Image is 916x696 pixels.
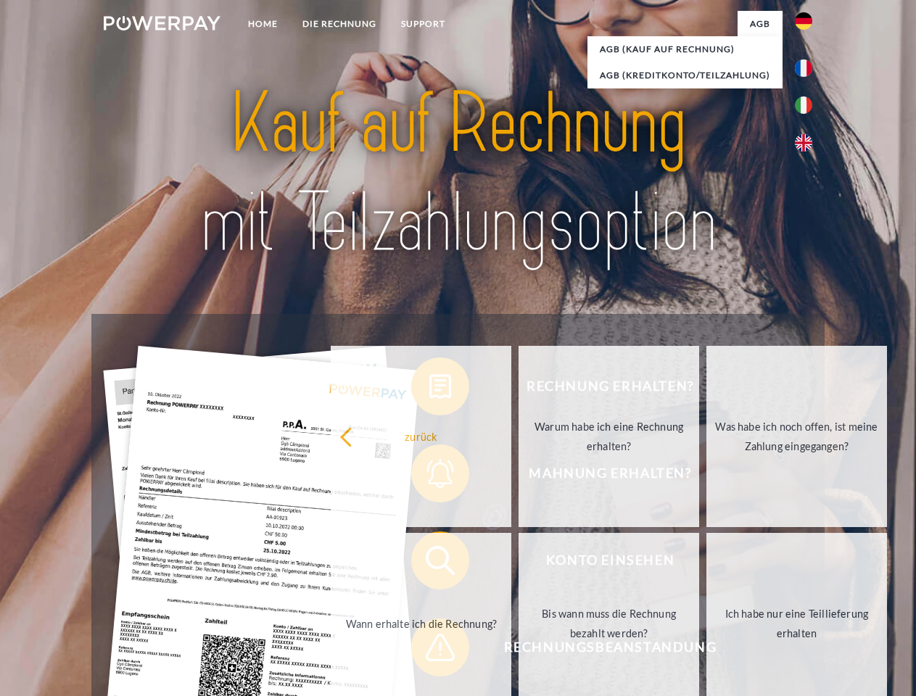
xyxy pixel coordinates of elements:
img: it [795,96,812,114]
a: SUPPORT [389,11,458,37]
a: AGB (Kauf auf Rechnung) [587,36,783,62]
div: Wann erhalte ich die Rechnung? [339,613,503,633]
a: Was habe ich noch offen, ist meine Zahlung eingegangen? [706,346,887,527]
a: agb [738,11,783,37]
div: zurück [339,426,503,446]
a: DIE RECHNUNG [290,11,389,37]
img: fr [795,59,812,77]
div: Ich habe nur eine Teillieferung erhalten [715,604,878,643]
img: de [795,12,812,30]
a: AGB (Kreditkonto/Teilzahlung) [587,62,783,88]
div: Bis wann muss die Rechnung bezahlt werden? [527,604,690,643]
div: Warum habe ich eine Rechnung erhalten? [527,417,690,456]
div: Was habe ich noch offen, ist meine Zahlung eingegangen? [715,417,878,456]
img: en [795,134,812,152]
img: title-powerpay_de.svg [139,70,777,278]
img: logo-powerpay-white.svg [104,16,220,30]
a: Home [236,11,290,37]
